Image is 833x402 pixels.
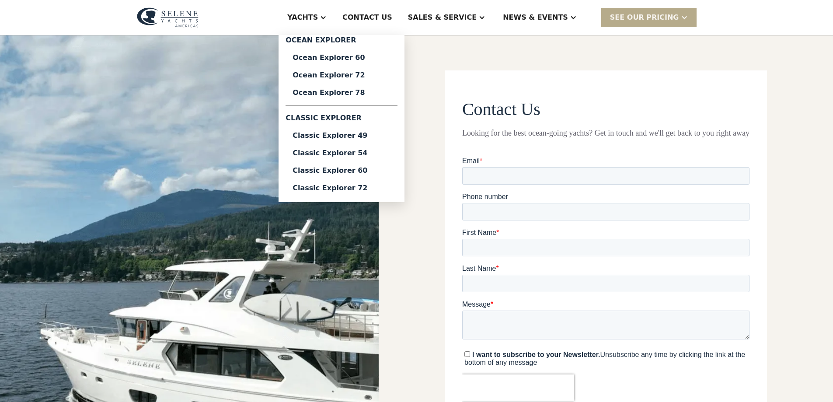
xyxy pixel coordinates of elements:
[293,54,390,61] div: Ocean Explorer 60
[408,12,477,23] div: Sales & Service
[286,66,397,84] a: Ocean Explorer 72
[286,49,397,66] a: Ocean Explorer 60
[286,84,397,101] a: Ocean Explorer 78
[293,185,390,192] div: Classic Explorer 72
[286,109,397,127] div: Classic Explorer
[601,8,697,27] div: SEE Our Pricing
[286,127,397,144] a: Classic Explorer 49
[462,127,749,139] div: Looking for the best ocean-going yachts? Get in touch and we'll get back to you right away
[610,12,679,23] div: SEE Our Pricing
[137,7,199,28] img: logo
[293,89,390,96] div: Ocean Explorer 78
[503,12,568,23] div: News & EVENTS
[279,35,404,202] nav: Yachts
[286,144,397,162] a: Classic Explorer 54
[287,12,318,23] div: Yachts
[286,179,397,197] a: Classic Explorer 72
[293,72,390,79] div: Ocean Explorer 72
[293,150,390,157] div: Classic Explorer 54
[342,12,392,23] div: Contact US
[286,35,397,49] div: Ocean Explorer
[286,162,397,179] a: Classic Explorer 60
[462,99,540,119] span: Contact Us
[293,167,390,174] div: Classic Explorer 60
[293,132,390,139] div: Classic Explorer 49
